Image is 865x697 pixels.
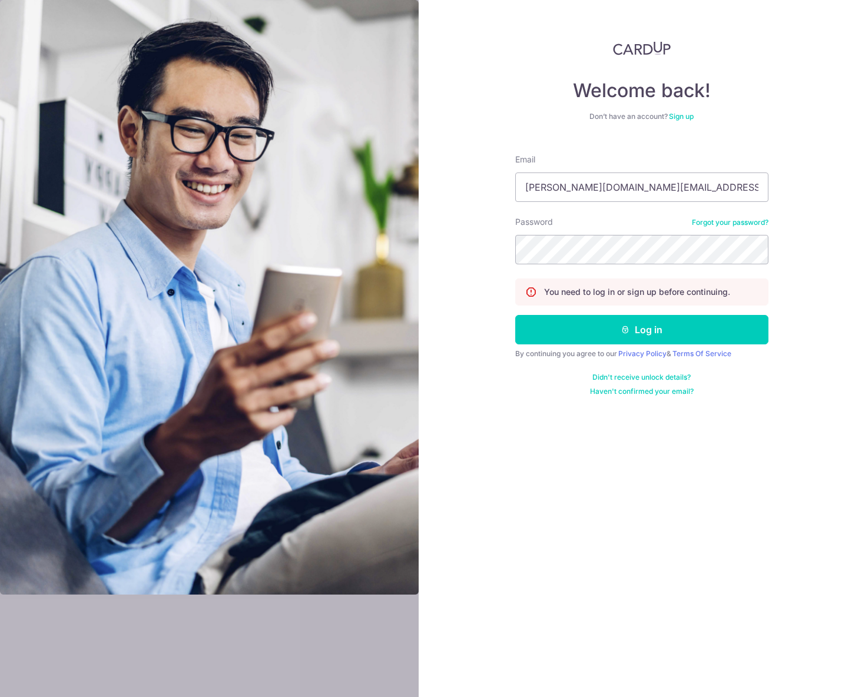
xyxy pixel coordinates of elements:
button: Log in [515,315,768,344]
div: Don’t have an account? [515,112,768,121]
a: Sign up [669,112,694,121]
label: Password [515,216,553,228]
input: Enter your Email [515,172,768,202]
a: Privacy Policy [618,349,667,358]
label: Email [515,154,535,165]
a: Terms Of Service [672,349,731,358]
img: CardUp Logo [613,41,671,55]
a: Didn't receive unlock details? [592,373,691,382]
a: Forgot your password? [692,218,768,227]
h4: Welcome back! [515,79,768,102]
a: Haven't confirmed your email? [590,387,694,396]
div: By continuing you agree to our & [515,349,768,359]
p: You need to log in or sign up before continuing. [544,286,730,298]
